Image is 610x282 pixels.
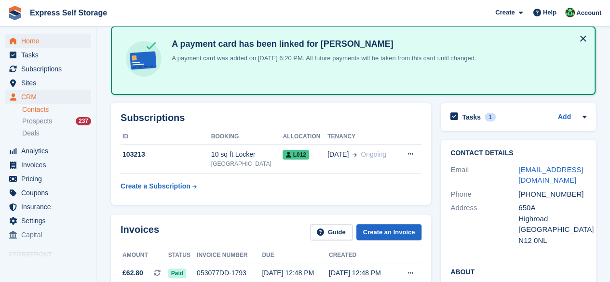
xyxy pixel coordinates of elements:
a: menu [5,228,91,242]
div: Address [450,202,518,246]
span: Deals [22,129,40,138]
h2: Contact Details [450,149,586,157]
span: Help [543,8,556,17]
a: menu [5,144,91,158]
span: Home [21,34,79,48]
th: Tenancy [327,129,397,145]
span: CRM [21,90,79,104]
a: [EMAIL_ADDRESS][DOMAIN_NAME] [518,165,583,185]
span: Capital [21,228,79,242]
th: Due [262,248,329,263]
a: Contacts [22,105,91,114]
div: 10 sq ft Locker [211,149,283,160]
th: Created [329,248,396,263]
div: 103213 [121,149,211,160]
p: A payment card was added on [DATE] 6:20 PM. All future payments will be taken from this card unti... [168,54,476,63]
span: Coupons [21,186,79,200]
div: Create a Subscription [121,181,190,191]
a: menu [5,214,91,228]
a: menu [5,76,91,90]
a: Deals [22,128,91,138]
a: menu [5,62,91,76]
div: Highroad [518,214,586,225]
a: menu [5,90,91,104]
span: Storefront [9,250,96,259]
th: Invoice number [197,248,262,263]
th: Status [168,248,197,263]
span: Analytics [21,144,79,158]
div: N12 0NL [518,235,586,246]
a: menu [5,172,91,186]
th: ID [121,129,211,145]
div: 237 [76,117,91,125]
span: Tasks [21,48,79,62]
a: Express Self Storage [26,5,111,21]
span: £62.80 [122,268,143,278]
div: [DATE] 12:48 PM [329,268,396,278]
span: Invoices [21,158,79,172]
a: menu [5,158,91,172]
a: Add [558,112,571,123]
a: menu [5,48,91,62]
img: card-linked-ebf98d0992dc2aeb22e95c0e3c79077019eb2392cfd83c6a337811c24bc77127.svg [123,39,164,79]
div: 053077DD-1793 [197,268,262,278]
img: Shakiyra Davis [565,8,575,17]
h2: Tasks [462,113,481,121]
span: Settings [21,214,79,228]
a: Guide [310,224,352,240]
span: Ongoing [361,150,386,158]
a: Prospects 237 [22,116,91,126]
h2: Invoices [121,224,159,240]
span: Paid [168,269,186,278]
span: Insurance [21,200,79,214]
span: Pricing [21,172,79,186]
span: Create [495,8,515,17]
span: Subscriptions [21,62,79,76]
a: menu [5,200,91,214]
a: Create a Subscription [121,177,197,195]
th: Booking [211,129,283,145]
th: Amount [121,248,168,263]
div: [GEOGRAPHIC_DATA] [518,224,586,235]
div: 1 [485,113,496,121]
div: Phone [450,189,518,200]
a: Create an Invoice [356,224,422,240]
img: stora-icon-8386f47178a22dfd0bd8f6a31ec36ba5ce8667c1dd55bd0f319d3a0aa187defe.svg [8,6,22,20]
span: Account [576,8,601,18]
th: Allocation [283,129,327,145]
div: 650A [518,202,586,214]
h2: About [450,267,586,276]
div: [GEOGRAPHIC_DATA] [211,160,283,168]
span: Prospects [22,117,52,126]
div: [DATE] 12:48 PM [262,268,329,278]
span: L012 [283,150,309,160]
div: Email [450,164,518,186]
span: Sites [21,76,79,90]
a: menu [5,34,91,48]
div: [PHONE_NUMBER] [518,189,586,200]
a: menu [5,186,91,200]
span: [DATE] [327,149,349,160]
h2: Subscriptions [121,112,421,123]
h4: A payment card has been linked for [PERSON_NAME] [168,39,476,50]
